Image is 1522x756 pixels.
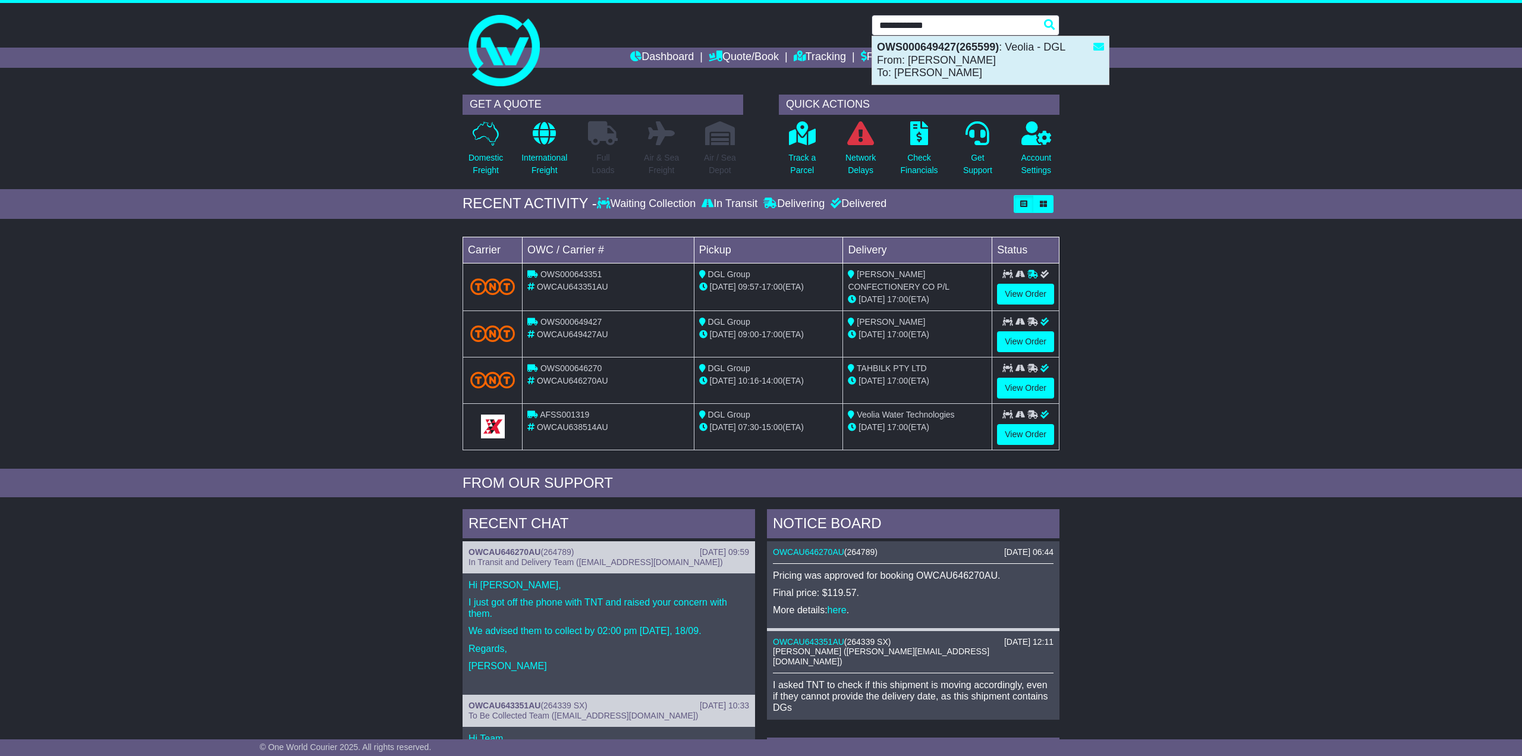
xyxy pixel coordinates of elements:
[704,152,736,177] p: Air / Sea Depot
[540,269,602,279] span: OWS000643351
[887,422,908,432] span: 17:00
[537,376,608,385] span: OWCAU646270AU
[773,637,1054,647] div: ( )
[900,121,939,183] a: CheckFinancials
[828,197,886,211] div: Delivered
[738,282,759,291] span: 09:57
[710,376,736,385] span: [DATE]
[1004,637,1054,647] div: [DATE] 12:11
[463,237,523,263] td: Carrier
[540,317,602,327] span: OWS000649427
[708,269,750,279] span: DGL Group
[481,415,505,438] img: GetCarrierServiceLogo
[709,48,779,68] a: Quote/Book
[788,121,816,183] a: Track aParcel
[710,422,736,432] span: [DATE]
[762,376,782,385] span: 14:00
[901,152,938,177] p: Check Financials
[848,293,987,306] div: (ETA)
[848,269,949,291] span: [PERSON_NAME] CONFECTIONERY CO P/L
[699,197,760,211] div: In Transit
[463,195,597,212] div: RECENT ACTIVITY -
[773,604,1054,616] p: More details: .
[468,547,749,557] div: ( )
[762,282,782,291] span: 17:00
[521,152,567,177] p: International Freight
[877,41,999,53] strong: OWS000649427(265599)
[859,294,885,304] span: [DATE]
[887,330,908,339] span: 17:00
[468,701,540,710] a: OWCAU643351AU
[773,587,1054,598] p: Final price: $119.57.
[848,375,987,387] div: (ETA)
[1021,152,1052,177] p: Account Settings
[537,422,608,432] span: OWCAU638514AU
[260,742,432,752] span: © One World Courier 2025. All rights reserved.
[773,637,844,647] a: OWCAU643351AU
[859,330,885,339] span: [DATE]
[861,48,915,68] a: Financials
[543,547,571,557] span: 264789
[521,121,568,183] a: InternationalFreight
[699,281,838,293] div: - (ETA)
[773,547,1054,557] div: ( )
[710,330,736,339] span: [DATE]
[468,547,540,557] a: OWCAU646270AU
[644,152,679,177] p: Air & Sea Freight
[857,317,925,327] span: [PERSON_NAME]
[543,701,584,710] span: 264339 SX
[845,152,876,177] p: Network Delays
[468,121,504,183] a: DomesticFreight
[845,121,876,183] a: NetworkDelays
[468,701,749,711] div: ( )
[468,152,503,177] p: Domestic Freight
[1004,547,1054,557] div: [DATE] 06:44
[708,363,750,373] span: DGL Group
[537,282,608,291] span: OWCAU643351AU
[859,376,885,385] span: [DATE]
[997,378,1054,399] a: View Order
[700,547,749,557] div: [DATE] 09:59
[468,557,723,567] span: In Transit and Delivery Team ([EMAIL_ADDRESS][DOMAIN_NAME])
[872,36,1109,84] div: : Veolia - DGL From: [PERSON_NAME] To: [PERSON_NAME]
[859,422,885,432] span: [DATE]
[463,475,1059,492] div: FROM OUR SUPPORT
[828,605,847,615] a: here
[788,152,816,177] p: Track a Parcel
[468,597,749,619] p: I just got off the phone with TNT and raised your concern with them.
[773,679,1054,736] p: I asked TNT to check if this shipment is moving accordingly, even if they cannot provide the deli...
[537,330,608,339] span: OWCAU649427AU
[963,121,993,183] a: GetSupport
[470,372,515,388] img: TNT_Domestic.png
[700,701,749,711] div: [DATE] 10:33
[992,237,1059,263] td: Status
[468,579,749,591] p: Hi [PERSON_NAME],
[773,647,989,666] span: [PERSON_NAME] ([PERSON_NAME][EMAIL_ADDRESS][DOMAIN_NAME])
[773,547,844,557] a: OWCAU646270AU
[468,625,749,636] p: We advised them to collect by 02:00 pm [DATE], 18/09.
[468,660,749,672] p: [PERSON_NAME]
[963,152,992,177] p: Get Support
[762,422,782,432] span: 15:00
[699,375,838,387] div: - (ETA)
[847,637,888,647] span: 264339 SX
[1021,121,1052,183] a: AccountSettings
[794,48,846,68] a: Tracking
[540,410,589,419] span: AFSS001319
[848,421,987,434] div: (ETA)
[699,328,838,341] div: - (ETA)
[760,197,828,211] div: Delivering
[470,278,515,294] img: TNT_Domestic.png
[470,325,515,341] img: TNT_Domestic.png
[779,95,1059,115] div: QUICK ACTIONS
[708,410,750,419] span: DGL Group
[738,422,759,432] span: 07:30
[843,237,992,263] td: Delivery
[699,421,838,434] div: - (ETA)
[767,509,1059,541] div: NOTICE BOARD
[694,237,843,263] td: Pickup
[540,363,602,373] span: OWS000646270
[773,570,1054,581] p: Pricing was approved for booking OWCAU646270AU.
[857,410,954,419] span: Veolia Water Technologies
[887,294,908,304] span: 17:00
